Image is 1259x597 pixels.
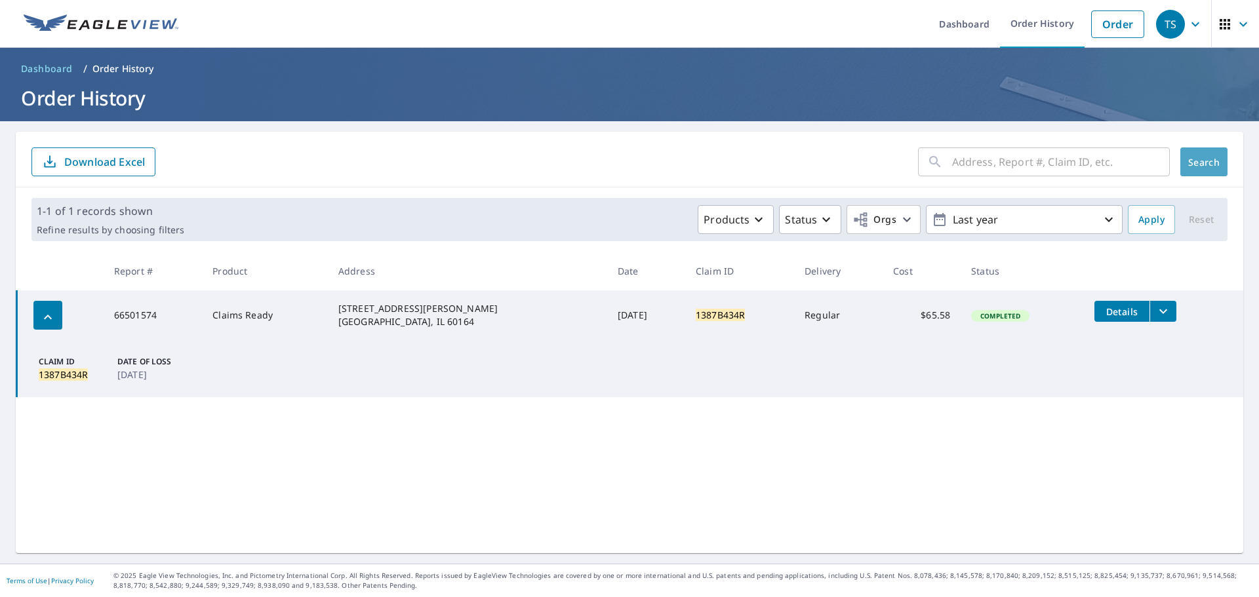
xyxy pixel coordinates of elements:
[785,212,817,227] p: Status
[794,252,883,290] th: Delivery
[64,155,145,169] p: Download Excel
[39,356,112,368] p: Claim ID
[1091,10,1144,38] a: Order
[952,144,1170,180] input: Address, Report #, Claim ID, etc.
[1191,156,1217,168] span: Search
[39,368,88,381] mark: 1387B434R
[1156,10,1185,39] div: TS
[1128,205,1175,234] button: Apply
[794,290,883,340] td: Regular
[16,58,1243,79] nav: breadcrumb
[328,252,607,290] th: Address
[338,302,597,328] div: [STREET_ADDRESS][PERSON_NAME] [GEOGRAPHIC_DATA], IL 60164
[1180,147,1228,176] button: Search
[847,205,921,234] button: Orgs
[117,368,191,381] p: [DATE]
[1102,305,1142,318] span: Details
[37,224,184,236] p: Refine results by choosing filters
[31,147,155,176] button: Download Excel
[704,212,749,227] p: Products
[1149,301,1176,322] button: filesDropdownBtn-66501574
[972,311,1028,320] span: Completed
[117,356,191,368] p: Date of Loss
[1138,212,1165,228] span: Apply
[607,290,685,340] td: [DATE]
[607,252,685,290] th: Date
[852,212,896,228] span: Orgs
[16,58,78,79] a: Dashboard
[16,85,1243,111] h1: Order History
[948,208,1101,231] p: Last year
[7,576,47,585] a: Terms of Use
[883,290,961,340] td: $65.58
[51,576,94,585] a: Privacy Policy
[961,252,1084,290] th: Status
[202,290,328,340] td: Claims Ready
[104,252,202,290] th: Report #
[926,205,1123,234] button: Last year
[698,205,774,234] button: Products
[1094,301,1149,322] button: detailsBtn-66501574
[696,309,745,321] mark: 1387B434R
[21,62,73,75] span: Dashboard
[83,61,87,77] li: /
[685,252,794,290] th: Claim ID
[7,577,94,585] p: |
[92,62,154,75] p: Order History
[104,290,202,340] td: 66501574
[202,252,328,290] th: Product
[113,571,1252,590] p: © 2025 Eagle View Technologies, Inc. and Pictometry International Corp. All Rights Reserved. Repo...
[37,203,184,219] p: 1-1 of 1 records shown
[779,205,841,234] button: Status
[24,14,178,34] img: EV Logo
[883,252,961,290] th: Cost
